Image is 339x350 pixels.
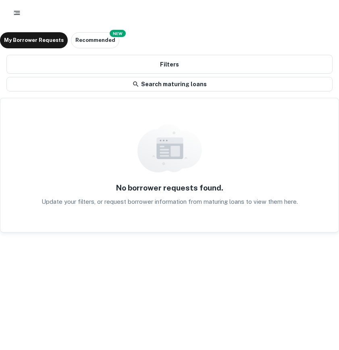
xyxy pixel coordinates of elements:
[137,124,202,172] img: empty content
[6,55,333,74] button: Filters
[71,32,119,48] button: Recommended
[299,286,339,324] iframe: Chat Widget
[42,197,298,207] p: Update your filters, or request borrower information from maturing loans to view them here.
[116,182,223,194] h5: No borrower requests found.
[6,77,333,91] a: Search maturing loans
[110,30,126,37] div: NEW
